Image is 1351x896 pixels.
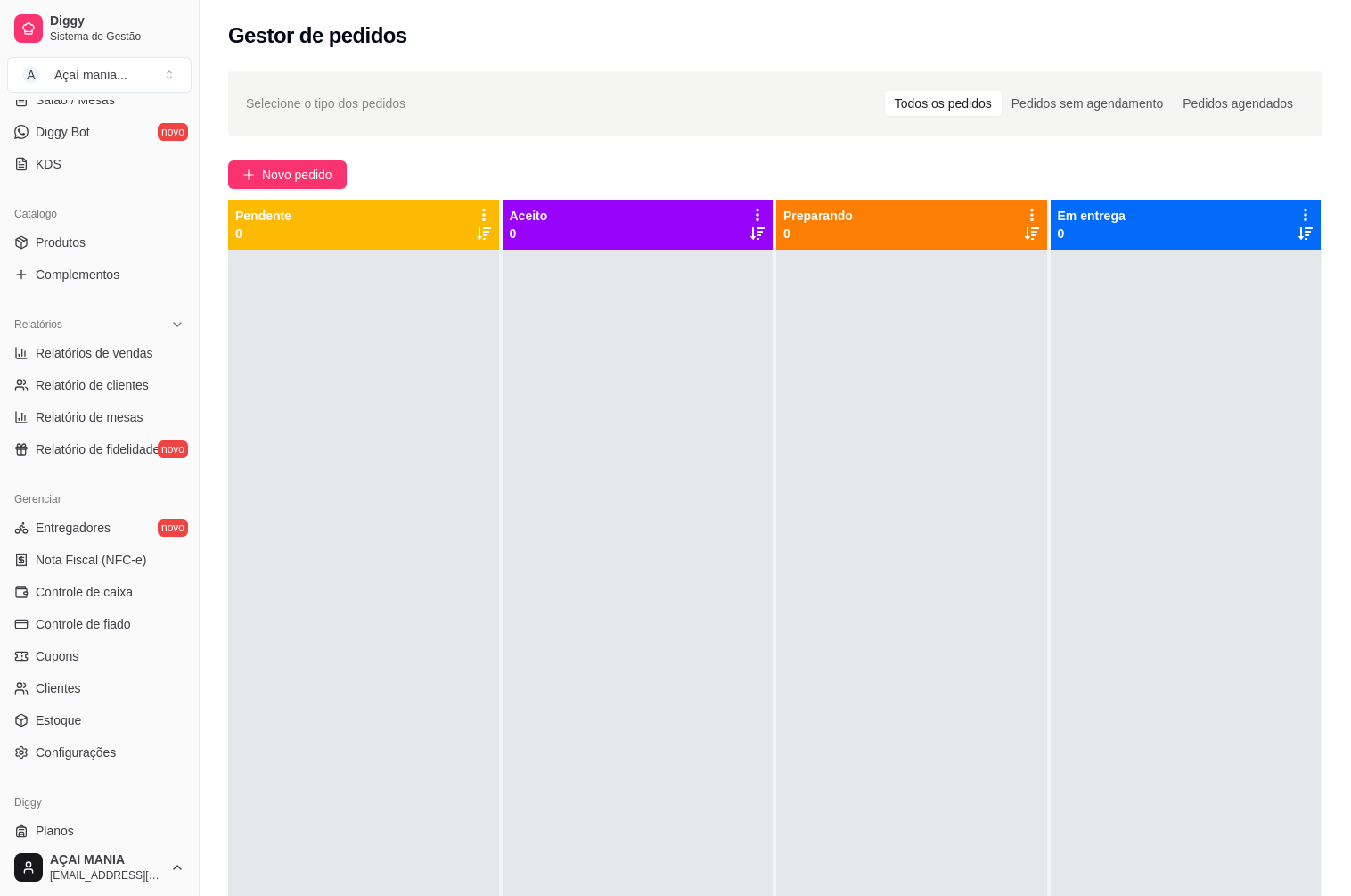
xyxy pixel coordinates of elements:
[7,546,192,574] a: Nota Fiscal (NFC-e)
[54,66,127,84] div: Açaí mania ...
[510,225,548,242] p: 0
[50,13,184,29] span: Diggy
[7,642,192,670] a: Cupons
[7,817,192,845] a: Planos
[36,711,81,729] span: Estoque
[1002,91,1173,116] div: Pedidos sem agendamento
[1173,91,1303,116] div: Pedidos agendados
[50,29,184,44] span: Sistema de Gestão
[242,169,255,181] span: plus
[783,225,853,242] p: 0
[783,207,853,225] p: Preparando
[36,376,149,394] span: Relatório de clientes
[7,7,192,50] a: DiggySistema de Gestão
[36,744,116,761] span: Configurações
[228,21,407,50] h2: Gestor de pedidos
[7,228,192,257] a: Produtos
[7,610,192,638] a: Controle de fiado
[7,403,192,432] a: Relatório de mesas
[36,408,143,426] span: Relatório de mesas
[262,165,332,185] span: Novo pedido
[510,207,548,225] p: Aceito
[885,91,1002,116] div: Todos os pedidos
[7,86,192,114] a: Salão / Mesas
[36,551,146,569] span: Nota Fiscal (NFC-e)
[7,435,192,464] a: Relatório de fidelidadenovo
[7,118,192,146] a: Diggy Botnovo
[36,155,61,173] span: KDS
[7,339,192,367] a: Relatórios de vendas
[36,344,153,362] span: Relatórios de vendas
[7,200,192,228] div: Catálogo
[36,519,111,537] span: Entregadores
[36,679,81,697] span: Clientes
[235,207,291,225] p: Pendente
[50,868,163,883] span: [EMAIL_ADDRESS][DOMAIN_NAME]
[36,440,160,458] span: Relatório de fidelidade
[246,94,405,113] span: Selecione o tipo dos pedidos
[36,615,131,633] span: Controle de fiado
[36,822,74,840] span: Planos
[7,150,192,178] a: KDS
[36,647,78,665] span: Cupons
[36,91,115,109] span: Salão / Mesas
[7,706,192,735] a: Estoque
[36,266,119,284] span: Complementos
[22,66,40,84] span: A
[7,57,192,93] button: Select a team
[235,225,291,242] p: 0
[7,674,192,703] a: Clientes
[36,583,133,601] span: Controle de caixa
[14,317,62,332] span: Relatórios
[36,234,86,251] span: Produtos
[7,260,192,289] a: Complementos
[7,738,192,767] a: Configurações
[50,852,163,868] span: AÇAI MANIA
[228,160,347,189] button: Novo pedido
[1058,207,1126,225] p: Em entrega
[36,123,90,141] span: Diggy Bot
[7,578,192,606] a: Controle de caixa
[7,846,192,889] button: AÇAI MANIA[EMAIL_ADDRESS][DOMAIN_NAME]
[7,788,192,817] div: Diggy
[7,514,192,542] a: Entregadoresnovo
[1058,225,1126,242] p: 0
[7,485,192,514] div: Gerenciar
[7,371,192,399] a: Relatório de clientes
